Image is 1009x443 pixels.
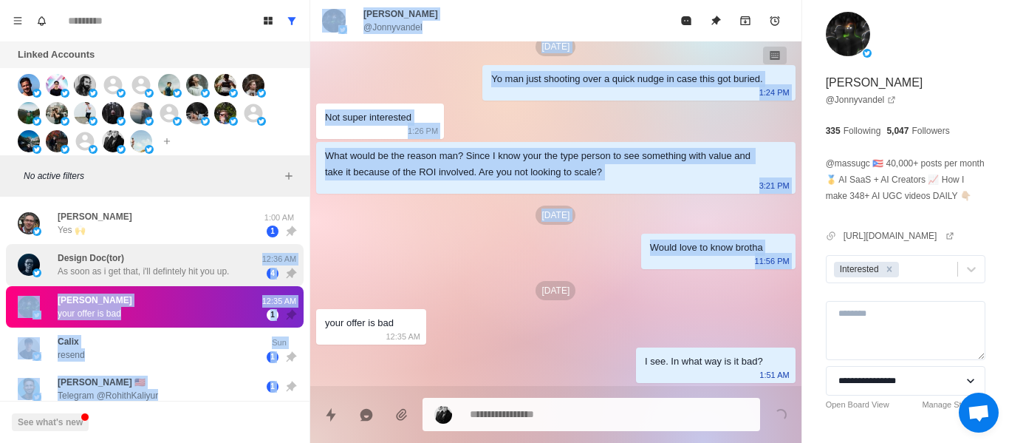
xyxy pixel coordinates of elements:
img: picture [89,117,98,126]
p: @Jonnyvandel [363,21,423,34]
img: picture [158,74,180,96]
img: picture [201,89,210,98]
img: picture [186,74,208,96]
span: 1 [267,381,278,393]
img: picture [102,130,124,152]
img: picture [33,117,41,126]
p: 11:56 PM [755,253,790,269]
p: [PERSON_NAME] [363,7,438,21]
a: Open chat [959,393,999,433]
p: [PERSON_NAME] 🇺🇸 [58,376,146,389]
button: Send message [766,400,796,430]
button: Add account [158,132,176,150]
div: Yo man just shooting over a quick nudge in case this got buried. [491,71,762,87]
p: Design Doc(tor) [58,251,124,265]
button: See what's new [12,413,89,431]
p: 12:36 AM [261,253,298,266]
p: 1:51 AM [759,367,789,383]
button: Archive [731,6,760,35]
button: Quick replies [316,400,346,430]
button: Reply with AI [352,400,381,430]
p: As soon as i get that, i'll defintely hit you up. [58,265,229,278]
img: picture [130,130,152,152]
p: 335 [826,124,841,138]
div: Would love to know brotha [650,240,763,256]
p: 12:35 AM [386,328,420,345]
p: 1:00 AM [261,212,298,224]
p: No active filters [24,169,280,183]
p: Linked Accounts [18,47,95,62]
img: picture [434,406,452,424]
p: 12:35 AM [261,295,298,308]
img: picture [46,102,68,124]
a: @Jonnyvandel [826,93,897,106]
img: picture [145,117,154,126]
div: Interested [835,262,881,277]
p: 5,047 [886,124,909,138]
img: picture [89,145,98,154]
img: picture [117,145,126,154]
img: picture [46,74,68,96]
p: Followers [911,124,949,138]
p: Following [844,124,881,138]
img: picture [33,311,41,319]
p: Sun [261,337,298,349]
p: Telegram @RohithKaliyur [58,389,158,402]
span: 1 [267,309,278,321]
img: picture [201,117,210,126]
img: picture [33,352,41,361]
img: picture [33,268,41,277]
img: picture [863,49,872,58]
img: picture [61,117,69,126]
img: picture [338,25,347,34]
img: picture [186,102,208,124]
button: Mark as read [671,6,701,35]
div: your offer is bad [325,315,394,331]
p: @massugc 🇵🇷 40,000+ posts per month 🥇 AI SaaS + AI Creators 📈 How I make 348+ AI UGC videos DAILY 👇🏼 [826,155,985,204]
div: What would be the reason man? Since I know your the type person to see something with value and t... [325,148,763,180]
img: picture [18,102,40,124]
img: picture [74,74,96,96]
img: picture [89,89,98,98]
div: Remove Interested [881,262,897,277]
img: picture [229,117,238,126]
img: picture [117,117,126,126]
img: picture [242,74,264,96]
span: 4 [267,268,278,280]
img: picture [33,393,41,402]
div: Not super interested [325,109,411,126]
img: picture [18,130,40,152]
img: picture [173,117,182,126]
img: picture [117,89,126,98]
p: [PERSON_NAME] [826,74,923,92]
span: 1 [267,351,278,363]
img: picture [74,102,96,124]
img: picture [18,337,40,359]
a: [URL][DOMAIN_NAME] [844,229,955,243]
p: 1:24 PM [759,84,790,101]
img: picture [18,212,40,234]
img: picture [18,254,40,276]
button: Add media [387,400,417,430]
img: picture [214,102,236,124]
a: Manage Statuses [922,399,985,411]
img: picture [102,102,124,124]
img: picture [173,89,182,98]
p: 3:21 PM [759,177,790,194]
img: picture [33,89,41,98]
img: picture [33,227,41,236]
button: Menu [6,9,30,33]
button: Notifications [30,9,53,33]
p: [PERSON_NAME] [58,294,132,307]
img: picture [33,145,41,154]
img: picture [826,12,870,56]
img: picture [130,102,152,124]
img: picture [322,9,346,33]
img: picture [18,378,40,400]
img: picture [257,117,266,126]
img: picture [145,89,154,98]
div: I see. In what way is it bad? [645,354,763,370]
button: Show all conversations [280,9,304,33]
span: 1 [267,226,278,237]
p: Yes 🙌 [58,223,86,237]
